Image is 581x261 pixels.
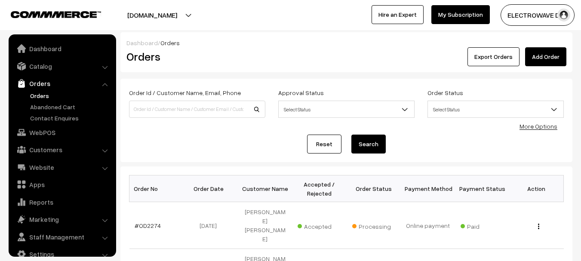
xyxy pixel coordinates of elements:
[509,175,563,202] th: Action
[401,202,455,249] td: Online payment
[307,135,341,154] a: Reset
[11,58,113,74] a: Catalog
[501,4,575,26] button: ELECTROWAVE DE…
[11,142,113,157] a: Customers
[351,135,386,154] button: Search
[427,88,463,97] label: Order Status
[238,202,292,249] td: [PERSON_NAME] [PERSON_NAME]
[129,88,241,97] label: Order Id / Customer Name, Email, Phone
[525,47,566,66] a: Add Order
[238,175,292,202] th: Customer Name
[184,202,238,249] td: [DATE]
[28,114,113,123] a: Contact Enquires
[278,101,415,118] span: Select Status
[129,101,265,118] input: Order Id / Customer Name / Customer Email / Customer Phone
[11,229,113,245] a: Staff Management
[428,102,563,117] span: Select Status
[401,175,455,202] th: Payment Method
[461,220,504,231] span: Paid
[97,4,207,26] button: [DOMAIN_NAME]
[11,76,113,91] a: Orders
[347,175,401,202] th: Order Status
[160,39,180,46] span: Orders
[279,102,414,117] span: Select Status
[11,160,113,175] a: Website
[126,50,264,63] h2: Orders
[11,125,113,140] a: WebPOS
[126,38,566,47] div: /
[292,175,346,202] th: Accepted / Rejected
[538,224,539,229] img: Menu
[129,175,184,202] th: Order No
[11,9,86,19] a: COMMMERCE
[467,47,520,66] button: Export Orders
[11,212,113,227] a: Marketing
[520,123,557,130] a: More Options
[135,222,161,229] a: #OD2274
[11,41,113,56] a: Dashboard
[11,177,113,192] a: Apps
[28,91,113,100] a: Orders
[431,5,490,24] a: My Subscription
[126,39,158,46] a: Dashboard
[298,220,341,231] span: Accepted
[557,9,570,21] img: user
[11,194,113,210] a: Reports
[184,175,238,202] th: Order Date
[372,5,424,24] a: Hire an Expert
[352,220,395,231] span: Processing
[11,11,101,18] img: COMMMERCE
[455,175,509,202] th: Payment Status
[278,88,324,97] label: Approval Status
[28,102,113,111] a: Abandoned Cart
[427,101,564,118] span: Select Status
